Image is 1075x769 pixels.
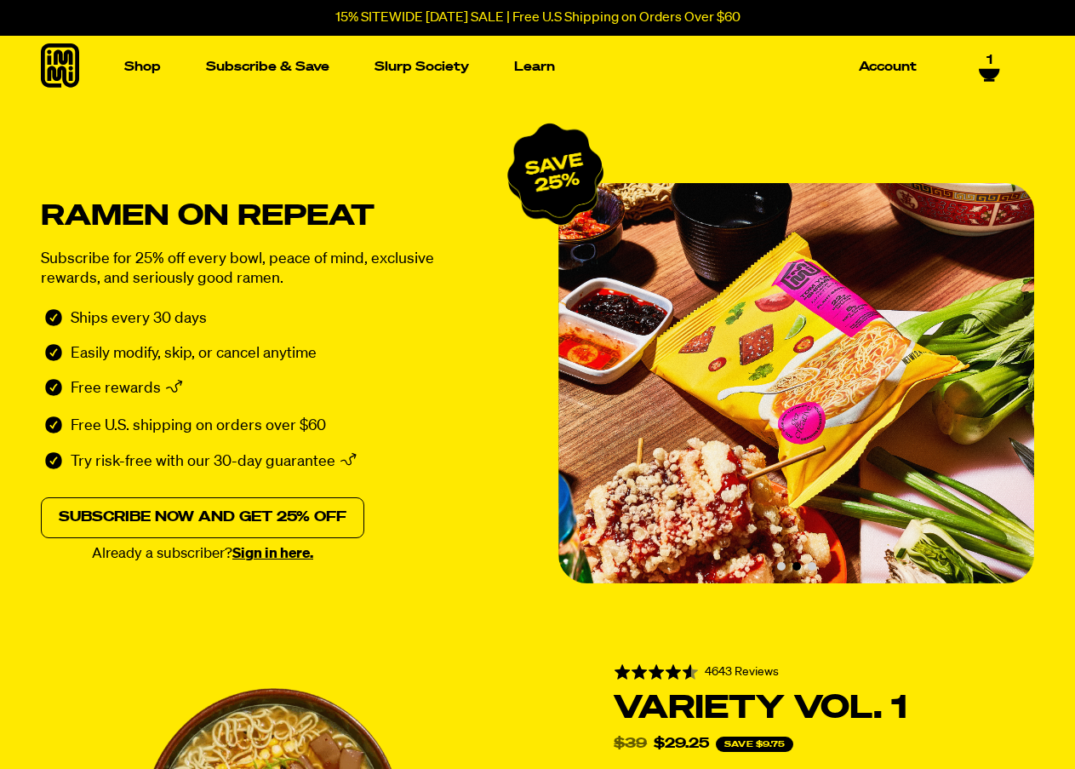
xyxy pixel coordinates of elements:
[507,54,562,80] a: Learn
[71,344,317,364] p: Easily modify, skip, or cancel anytime
[199,54,336,80] a: Subscribe & Save
[71,309,207,329] p: Ships every 30 days
[614,737,647,751] del: $39
[41,205,517,228] h1: Ramen on repeat
[654,737,709,751] div: $29.25
[705,666,779,678] span: 4643 Reviews
[41,497,364,538] a: Subscribe now and get 25% off
[777,562,816,571] div: Carousel pagination
[71,452,335,474] p: Try risk-free with our 30-day guarantee
[117,36,923,98] nav: Main navigation
[986,53,992,68] span: 1
[71,416,326,436] p: Free U.S. shipping on orders over $60
[41,250,475,289] p: Subscribe for 25% off every bowl, peace of mind, exclusive rewards, and seriously good ramen.
[716,737,793,752] span: Save $9.75
[979,53,1000,82] a: 1
[335,10,740,26] p: 15% SITEWIDE [DATE] SALE | Free U.S Shipping on Orders Over $60
[852,54,923,80] a: Account
[232,547,313,561] a: Sign in here.
[368,54,476,80] a: Slurp Society
[558,183,1034,583] div: Slide 2 of 3
[117,54,168,80] a: Shop
[614,694,1029,723] h1: Variety Vol. 1
[71,379,161,401] p: Free rewards
[41,547,364,561] p: Already a subscriber?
